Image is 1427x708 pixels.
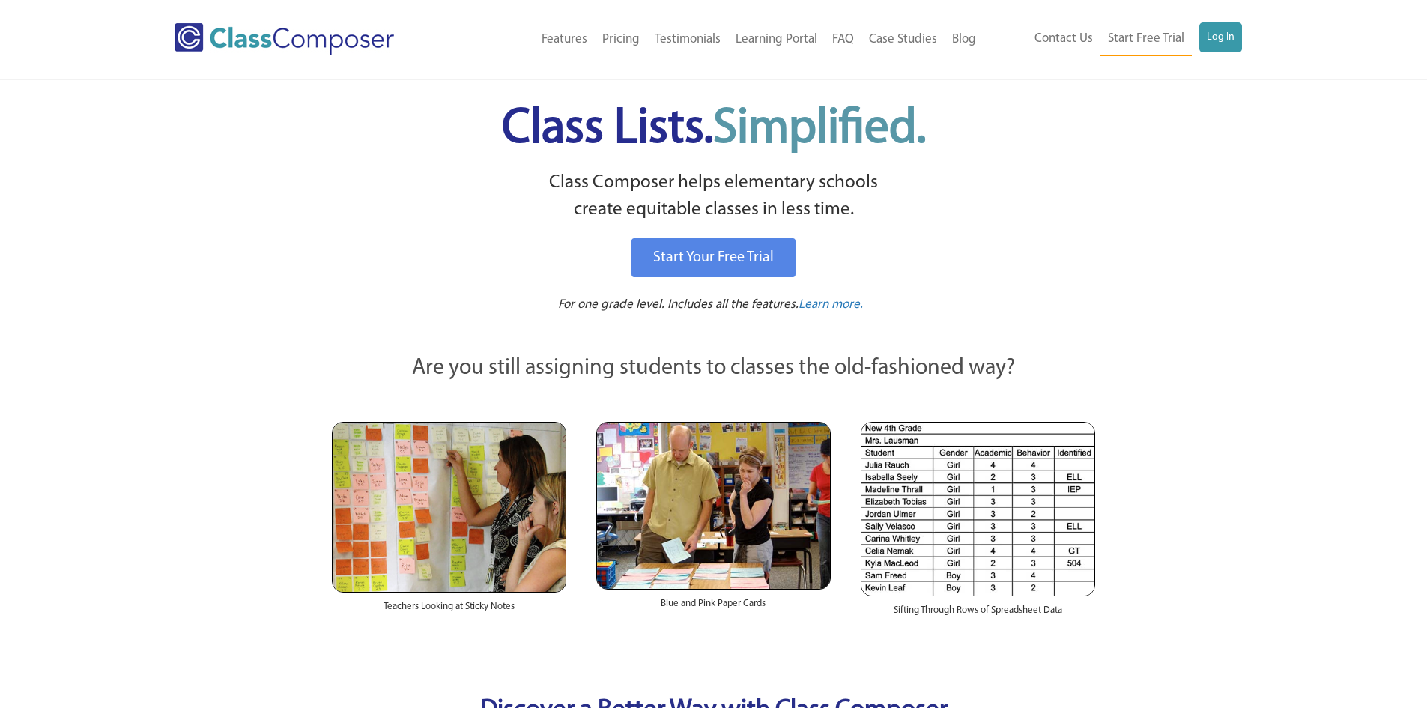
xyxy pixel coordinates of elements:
img: Teachers Looking at Sticky Notes [332,422,566,593]
img: Spreadsheets [861,422,1095,596]
nav: Header Menu [984,22,1242,56]
a: Log In [1199,22,1242,52]
span: For one grade level. Includes all the features. [558,298,799,311]
span: Learn more. [799,298,863,311]
a: Features [534,23,595,56]
p: Class Composer helps elementary schools create equitable classes in less time. [330,169,1098,224]
a: Pricing [595,23,647,56]
nav: Header Menu [455,23,984,56]
p: Are you still assigning students to classes the old-fashioned way? [332,352,1096,385]
div: Teachers Looking at Sticky Notes [332,593,566,629]
span: Simplified. [713,105,926,154]
a: Start Free Trial [1100,22,1192,56]
a: Learning Portal [728,23,825,56]
div: Blue and Pink Paper Cards [596,590,831,626]
a: Testimonials [647,23,728,56]
a: Contact Us [1027,22,1100,55]
a: FAQ [825,23,861,56]
span: Start Your Free Trial [653,250,774,265]
a: Case Studies [861,23,945,56]
img: Blue and Pink Paper Cards [596,422,831,589]
div: Sifting Through Rows of Spreadsheet Data [861,596,1095,632]
span: Class Lists. [502,105,926,154]
a: Learn more. [799,296,863,315]
a: Blog [945,23,984,56]
a: Start Your Free Trial [631,238,796,277]
img: Class Composer [175,23,394,55]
